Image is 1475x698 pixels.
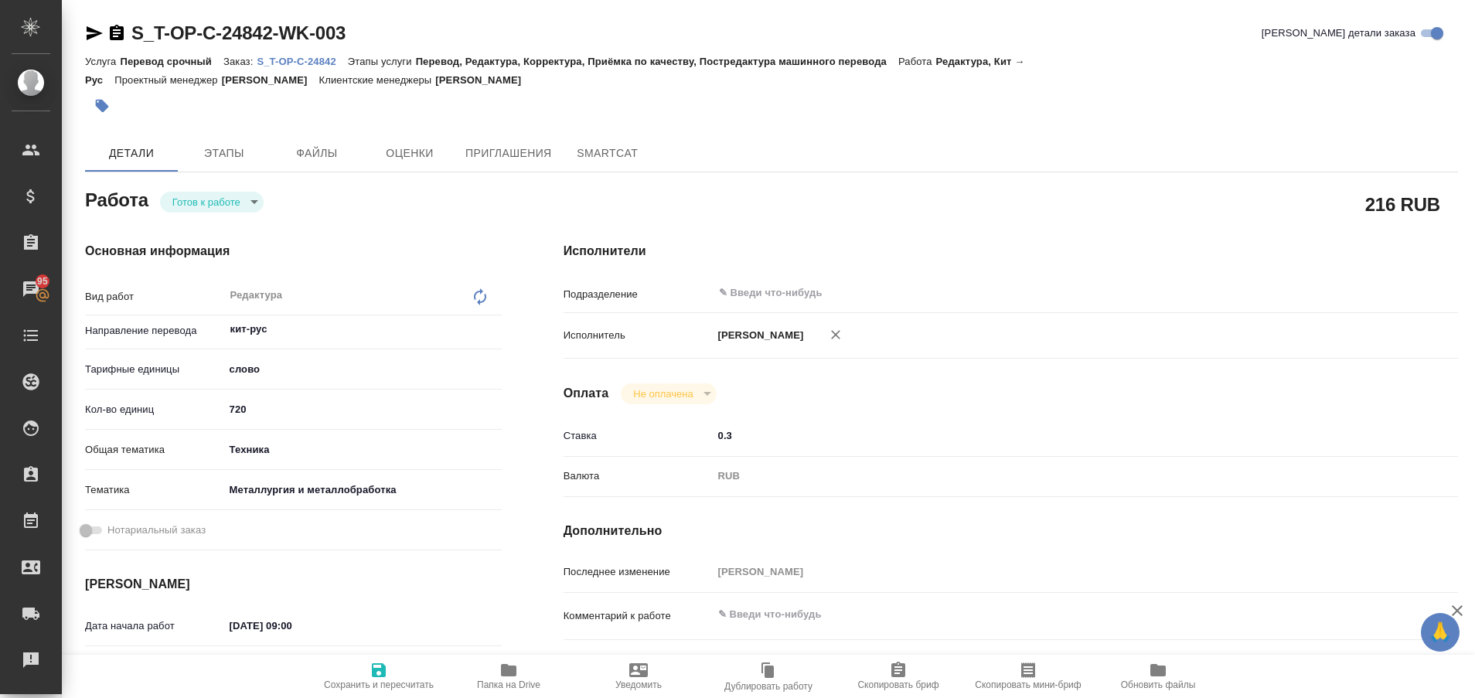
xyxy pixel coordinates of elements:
[833,655,963,698] button: Скопировать бриф
[574,655,703,698] button: Уведомить
[168,196,245,209] button: Готов к работе
[564,522,1458,540] h4: Дополнительно
[85,185,148,213] h2: Работа
[324,679,434,690] span: Сохранить и пересчитать
[1365,191,1440,217] h2: 216 RUB
[85,24,104,43] button: Скопировать ссылку для ЯМессенджера
[224,615,359,637] input: ✎ Введи что-нибудь
[223,56,257,67] p: Заказ:
[713,463,1384,489] div: RUB
[85,618,224,634] p: Дата начала работ
[416,56,898,67] p: Перевод, Редактура, Корректура, Приёмка по качеству, Постредактура машинного перевода
[85,242,502,260] h4: Основная информация
[717,284,1327,302] input: ✎ Введи что-нибудь
[114,74,221,86] p: Проектный менеджер
[493,328,496,331] button: Open
[187,144,261,163] span: Этапы
[1093,655,1223,698] button: Обновить файлы
[4,270,58,308] a: 95
[465,144,552,163] span: Приглашения
[85,482,224,498] p: Тематика
[477,679,540,690] span: Папка на Drive
[348,56,416,67] p: Этапы услуги
[28,274,57,289] span: 95
[257,54,347,67] a: S_T-OP-C-24842
[314,655,444,698] button: Сохранить и пересчитать
[713,328,804,343] p: [PERSON_NAME]
[107,523,206,538] span: Нотариальный заказ
[564,468,713,484] p: Валюта
[713,560,1384,583] input: Пустое поле
[131,22,346,43] a: S_T-OP-C-24842-WK-003
[724,681,812,692] span: Дублировать работу
[615,679,662,690] span: Уведомить
[857,679,938,690] span: Скопировать бриф
[1262,26,1415,41] span: [PERSON_NAME] детали заказа
[85,362,224,377] p: Тарифные единицы
[280,144,354,163] span: Файлы
[120,56,223,67] p: Перевод срочный
[224,356,502,383] div: слово
[222,74,319,86] p: [PERSON_NAME]
[975,679,1081,690] span: Скопировать мини-бриф
[621,383,716,404] div: Готов к работе
[564,428,713,444] p: Ставка
[444,655,574,698] button: Папка на Drive
[898,56,936,67] p: Работа
[160,192,264,213] div: Готов к работе
[435,74,533,86] p: [PERSON_NAME]
[1427,616,1453,649] span: 🙏
[628,387,697,400] button: Не оплачена
[564,384,609,403] h4: Оплата
[224,477,502,503] div: Металлургия и металлобработка
[85,56,120,67] p: Услуга
[564,242,1458,260] h4: Исполнители
[224,437,502,463] div: Техника
[224,398,502,421] input: ✎ Введи что-нибудь
[564,564,713,580] p: Последнее изменение
[85,323,224,339] p: Направление перевода
[819,318,853,352] button: Удалить исполнителя
[373,144,447,163] span: Оценки
[257,56,347,67] p: S_T-OP-C-24842
[94,144,169,163] span: Детали
[564,608,713,624] p: Комментарий к работе
[571,144,645,163] span: SmartCat
[1375,291,1378,295] button: Open
[564,287,713,302] p: Подразделение
[319,74,436,86] p: Клиентские менеджеры
[564,328,713,343] p: Исполнитель
[107,24,126,43] button: Скопировать ссылку
[85,442,224,458] p: Общая тематика
[85,89,119,123] button: Добавить тэг
[963,655,1093,698] button: Скопировать мини-бриф
[713,424,1384,447] input: ✎ Введи что-нибудь
[1121,679,1196,690] span: Обновить файлы
[703,655,833,698] button: Дублировать работу
[1421,613,1460,652] button: 🙏
[85,402,224,417] p: Кол-во единиц
[85,575,502,594] h4: [PERSON_NAME]
[85,289,224,305] p: Вид работ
